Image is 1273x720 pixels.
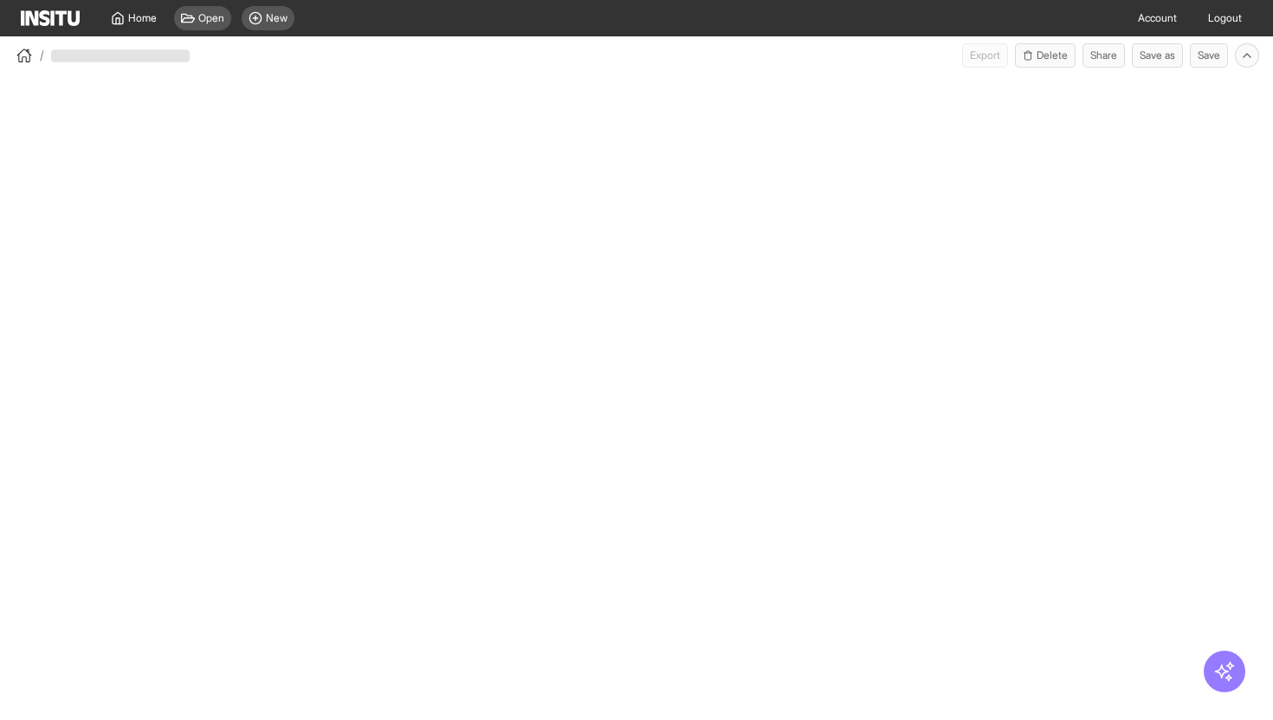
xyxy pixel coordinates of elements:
[198,11,224,25] span: Open
[1132,43,1183,68] button: Save as
[128,11,157,25] span: Home
[21,10,80,26] img: Logo
[266,11,288,25] span: New
[1082,43,1125,68] button: Share
[40,47,44,64] span: /
[1015,43,1076,68] button: Delete
[962,43,1008,68] span: Can currently only export from Insights reports.
[14,45,44,66] button: /
[1190,43,1228,68] button: Save
[962,43,1008,68] button: Export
